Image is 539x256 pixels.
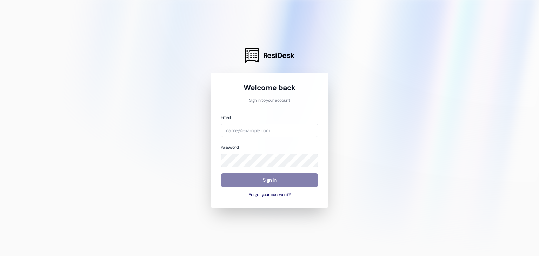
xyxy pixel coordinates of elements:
[221,192,318,198] button: Forgot your password?
[221,115,231,120] label: Email
[221,173,318,187] button: Sign In
[221,83,318,93] h1: Welcome back
[221,97,318,104] p: Sign in to your account
[245,48,259,63] img: ResiDesk Logo
[221,144,239,150] label: Password
[221,124,318,137] input: name@example.com
[263,50,294,60] span: ResiDesk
